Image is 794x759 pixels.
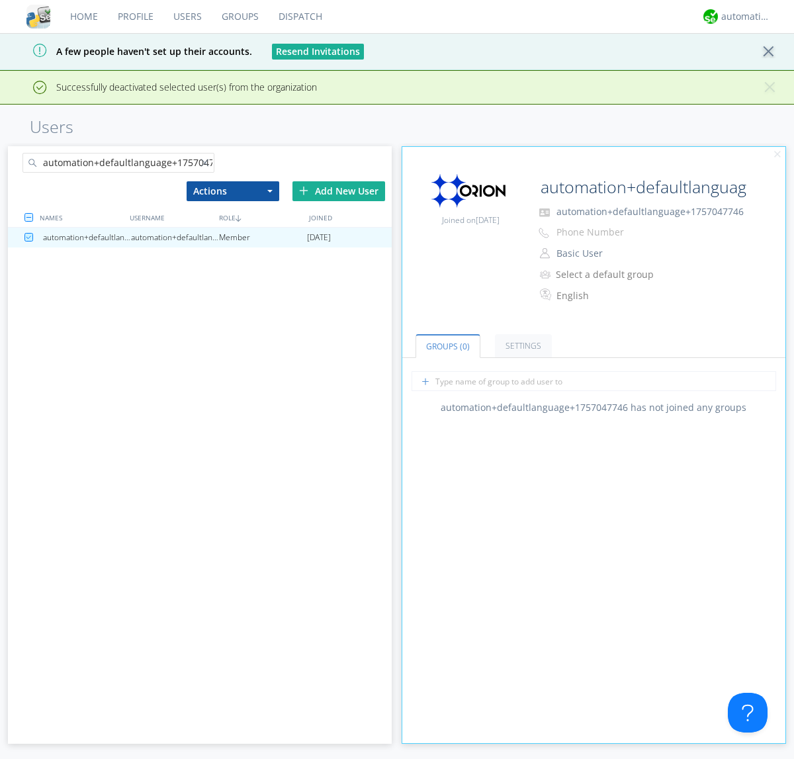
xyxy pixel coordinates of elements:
img: d2d01cd9b4174d08988066c6d424eccd [703,9,718,24]
div: Select a default group [556,268,666,281]
img: cddb5a64eb264b2086981ab96f4c1ba7 [26,5,50,28]
img: plus.svg [299,186,308,195]
img: cancel.svg [773,150,782,159]
button: Actions [187,181,279,201]
div: Add New User [292,181,385,201]
span: [DATE] [476,214,500,226]
a: automation+defaultlanguage+1757047746automation+defaultlanguage+1757047746Member[DATE] [8,228,392,247]
img: icon-alert-users-thin-outline.svg [540,265,552,283]
a: Groups (0) [416,334,480,358]
div: automation+atlas [721,10,771,23]
input: Search users [22,153,214,173]
button: Basic User [552,244,684,263]
div: automation+defaultlanguage+1757047746 has not joined any groups [402,401,786,414]
div: English [556,289,667,302]
input: Name [535,174,749,201]
input: Type name of group to add user to [412,371,776,391]
img: In groups with Translation enabled, this user's messages will be automatically translated to and ... [540,287,553,302]
span: Joined on [442,214,500,226]
div: USERNAME [126,208,216,227]
img: orion-labs-logo.svg [431,174,511,208]
div: JOINED [306,208,395,227]
div: automation+defaultlanguage+1757047746 [131,228,219,247]
span: automation+defaultlanguage+1757047746 [556,205,744,218]
div: automation+defaultlanguage+1757047746 [43,228,131,247]
a: Settings [495,334,552,357]
iframe: Toggle Customer Support [728,693,768,733]
div: Member [219,228,307,247]
div: ROLE [216,208,305,227]
span: [DATE] [307,228,331,247]
img: person-outline.svg [540,248,550,259]
span: A few people haven't set up their accounts. [10,45,252,58]
div: NAMES [36,208,126,227]
img: phone-outline.svg [539,228,549,238]
span: Successfully deactivated selected user(s) from the organization [10,81,317,93]
button: Resend Invitations [272,44,364,60]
